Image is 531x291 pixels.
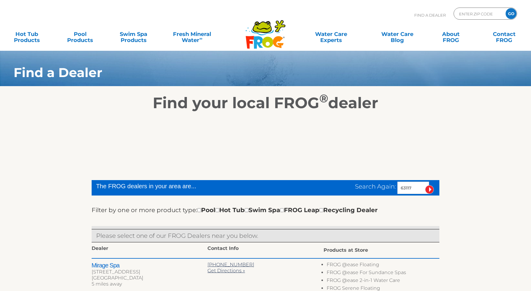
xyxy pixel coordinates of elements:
div: Contact Info [207,245,324,253]
input: Submit [425,185,434,194]
h1: Find a Dealer [14,65,474,80]
li: FROG @ease For Sundance Spas [327,270,440,277]
input: GO [506,8,516,19]
div: Products at Store [324,245,440,255]
a: Water CareExperts [297,28,365,40]
a: PoolProducts [60,28,101,40]
h2: Find your local FROG dealer [5,94,526,112]
a: [PHONE_NUMBER] [207,262,254,267]
sup: ® [319,92,328,105]
div: Pool Hot Tub Swim Spa FROG Leap Recycling Dealer [197,205,378,215]
span: 5 miles away [92,281,122,287]
a: Water CareBlog [377,28,418,40]
li: FROG @ease 2-in-1 Water Care [327,277,440,285]
p: Find A Dealer [414,8,446,23]
span: Search Again: [355,183,396,190]
a: Swim SpaProducts [113,28,154,40]
img: Frog Products Logo [242,12,289,49]
li: FROG @ease Floating [327,262,440,270]
sup: ∞ [199,36,202,41]
a: Get Directions » [207,268,245,273]
div: [GEOGRAPHIC_DATA] [92,275,208,281]
p: Please select one of our FROG Dealers near you below. [96,231,435,241]
div: Dealer [92,245,208,253]
a: ContactFROG [484,28,525,40]
div: The FROG dealers in your area are... [96,182,268,191]
label: Filter by one or more product type: [92,205,197,215]
a: Hot TubProducts [6,28,47,40]
a: Fresh MineralWater∞ [166,28,218,40]
a: AboutFROG [430,28,471,40]
h2: Mirage Spa [92,262,208,269]
div: [STREET_ADDRESS] [92,269,208,275]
